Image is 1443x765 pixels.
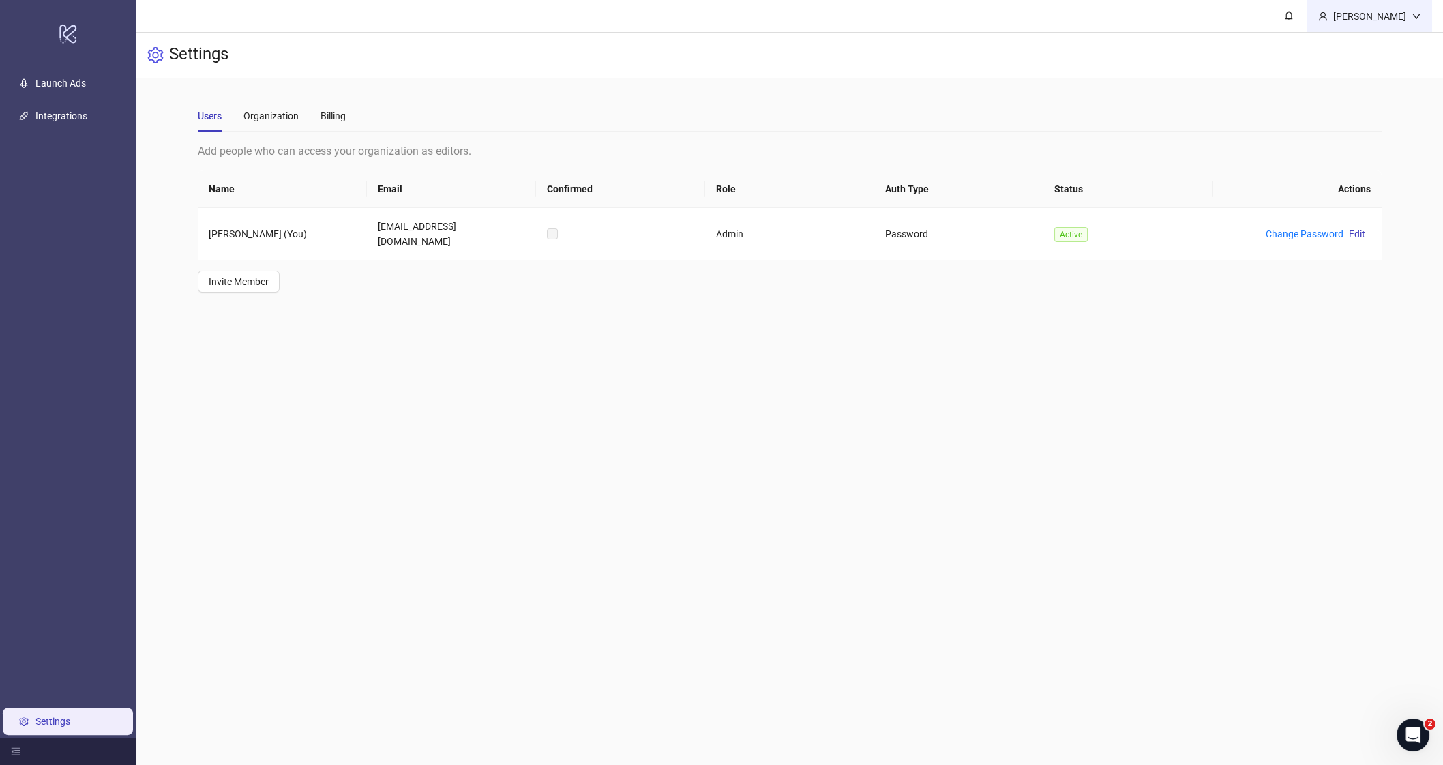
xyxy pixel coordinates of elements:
span: Active [1054,227,1088,242]
button: Invite Member [198,271,280,292]
td: Admin [705,208,874,260]
th: Actions [1213,170,1382,208]
iframe: Intercom live chat [1397,719,1429,751]
div: [PERSON_NAME] [1328,9,1412,24]
th: Confirmed [536,170,705,208]
th: Email [367,170,536,208]
span: Edit [1349,228,1365,239]
th: Auth Type [874,170,1043,208]
h3: Settings [169,44,228,67]
td: [PERSON_NAME] (You) [198,208,367,260]
button: Edit [1343,226,1371,242]
th: Status [1043,170,1213,208]
span: user [1318,12,1328,21]
div: Users [198,108,222,123]
td: Password [874,208,1043,260]
span: setting [147,47,164,63]
div: Billing [321,108,346,123]
span: Invite Member [209,276,269,287]
a: Settings [35,716,70,727]
a: Change Password [1266,228,1343,239]
div: Add people who can access your organization as editors. [198,142,1382,160]
span: menu-fold [11,747,20,756]
span: down [1412,12,1421,21]
a: Integrations [35,110,87,121]
span: bell [1284,11,1294,20]
td: [EMAIL_ADDRESS][DOMAIN_NAME] [367,208,536,260]
div: Organization [243,108,299,123]
th: Role [705,170,874,208]
th: Name [198,170,367,208]
span: 2 [1425,719,1435,730]
a: Launch Ads [35,78,86,89]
